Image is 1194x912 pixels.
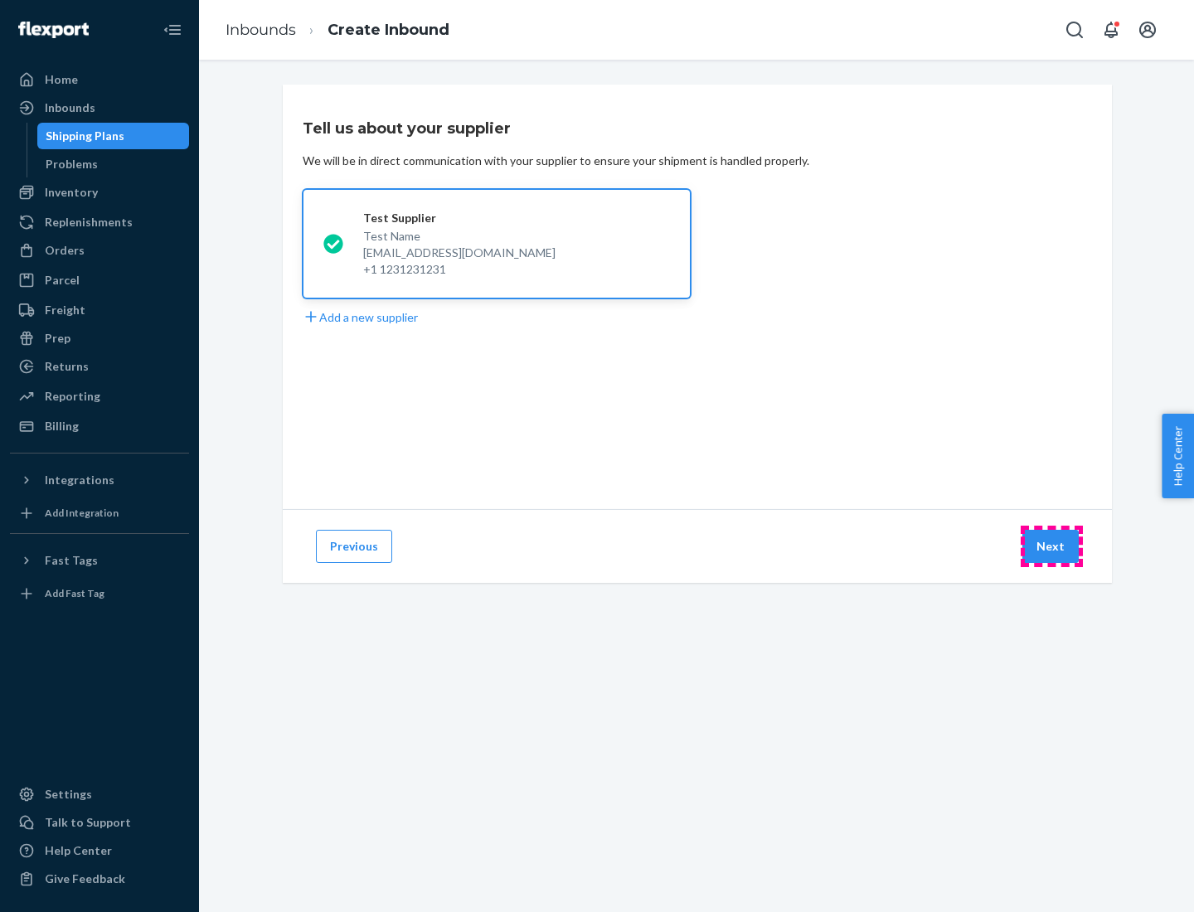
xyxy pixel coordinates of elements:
button: Help Center [1162,414,1194,498]
a: Problems [37,151,190,177]
a: Parcel [10,267,189,293]
button: Close Navigation [156,13,189,46]
button: Open notifications [1094,13,1128,46]
div: Shipping Plans [46,128,124,144]
div: Parcel [45,272,80,289]
a: Billing [10,413,189,439]
div: Add Fast Tag [45,586,104,600]
a: Add Integration [10,500,189,526]
div: Talk to Support [45,814,131,831]
a: Prep [10,325,189,352]
a: Inbounds [10,95,189,121]
ol: breadcrumbs [212,6,463,55]
div: Reporting [45,388,100,405]
div: Settings [45,786,92,803]
a: Reporting [10,383,189,410]
div: Home [45,71,78,88]
a: Settings [10,781,189,808]
div: Inbounds [45,99,95,116]
a: Create Inbound [328,21,449,39]
div: Problems [46,156,98,172]
div: Replenishments [45,214,133,230]
a: Help Center [10,837,189,864]
div: Prep [45,330,70,347]
button: Add a new supplier [303,308,418,326]
button: Integrations [10,467,189,493]
a: Inventory [10,179,189,206]
a: Orders [10,237,189,264]
div: Give Feedback [45,871,125,887]
a: Talk to Support [10,809,189,836]
img: Flexport logo [18,22,89,38]
a: Shipping Plans [37,123,190,149]
a: Inbounds [226,21,296,39]
a: Freight [10,297,189,323]
button: Fast Tags [10,547,189,574]
div: Integrations [45,472,114,488]
div: Returns [45,358,89,375]
button: Previous [316,530,392,563]
div: Help Center [45,842,112,859]
div: Billing [45,418,79,434]
div: Freight [45,302,85,318]
div: Add Integration [45,506,119,520]
a: Returns [10,353,189,380]
button: Give Feedback [10,866,189,892]
div: We will be in direct communication with your supplier to ensure your shipment is handled properly. [303,153,809,169]
button: Open Search Box [1058,13,1091,46]
div: Orders [45,242,85,259]
h3: Tell us about your supplier [303,118,511,139]
a: Replenishments [10,209,189,235]
a: Home [10,66,189,93]
button: Open account menu [1131,13,1164,46]
div: Fast Tags [45,552,98,569]
a: Add Fast Tag [10,580,189,607]
button: Next [1022,530,1079,563]
div: Inventory [45,184,98,201]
